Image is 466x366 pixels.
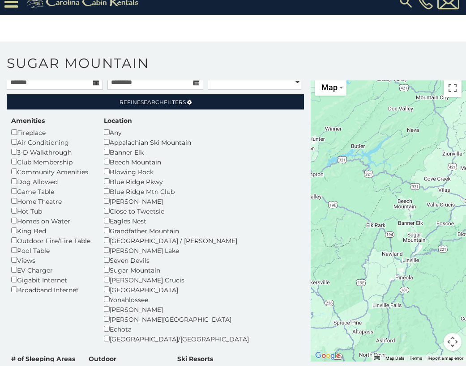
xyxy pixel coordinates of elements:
div: Banner Elk [104,147,249,157]
button: Map Data [385,355,404,362]
div: Broadband Internet [11,285,90,294]
span: Refine Filters [120,99,186,105]
a: Terms (opens in new tab) [410,356,422,361]
div: Club Membership [11,157,90,167]
button: Keyboard shortcuts [374,355,380,362]
div: [PERSON_NAME] Lake [104,245,249,255]
div: Dog Allowed [11,177,90,186]
a: RefineSearchFilters [7,94,304,109]
label: Ski Resorts [177,354,213,363]
div: [PERSON_NAME] Crucis [104,275,249,285]
div: [PERSON_NAME] [104,196,249,206]
label: # of Sleeping Areas [11,354,75,363]
div: Grandfather Mountain [104,226,249,236]
div: [GEOGRAPHIC_DATA]/[GEOGRAPHIC_DATA] [104,334,249,344]
button: Toggle fullscreen view [444,79,462,97]
span: Search [141,99,164,105]
span: Map [321,83,338,92]
div: Appalachian Ski Mountain [104,137,249,147]
div: Gigabit Internet [11,275,90,285]
label: Outdoor [89,354,116,363]
div: Home Theatre [11,196,90,206]
div: Fireplace [11,127,90,137]
button: Map camera controls [444,333,462,351]
div: Blue Ridge Mtn Club [104,186,249,196]
div: [GEOGRAPHIC_DATA] [104,285,249,294]
div: Hot Tub [11,206,90,216]
div: [PERSON_NAME] [104,304,249,314]
div: Sugar Mountain [104,265,249,275]
div: Outdoor Fire/Fire Table [11,236,90,245]
div: Game Table [11,186,90,196]
div: Community Amenities [11,167,90,177]
div: [GEOGRAPHIC_DATA] / [PERSON_NAME] [104,236,249,245]
div: King Bed [11,226,90,236]
div: Air Conditioning [11,137,90,147]
div: Homes on Water [11,216,90,226]
div: Beech Mountain [104,157,249,167]
a: Open this area in Google Maps (opens a new window) [313,350,342,362]
div: Seven Devils [104,255,249,265]
div: Yonahlossee [104,294,249,304]
div: Close to Tweetsie [104,206,249,216]
div: Pool Table [11,245,90,255]
div: Blue Ridge Pkwy [104,177,249,186]
div: Echota [104,324,249,334]
div: EV Charger [11,265,90,275]
div: Eagles Nest [104,216,249,226]
button: Change map style [315,79,346,96]
img: Google [313,350,342,362]
div: Blowing Rock [104,167,249,177]
div: Any [104,127,249,137]
div: 3-D Walkthrough [11,147,90,157]
div: Views [11,255,90,265]
div: [PERSON_NAME][GEOGRAPHIC_DATA] [104,314,249,324]
label: Amenities [11,116,45,125]
label: Location [104,116,132,125]
a: Report a map error [428,356,463,361]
